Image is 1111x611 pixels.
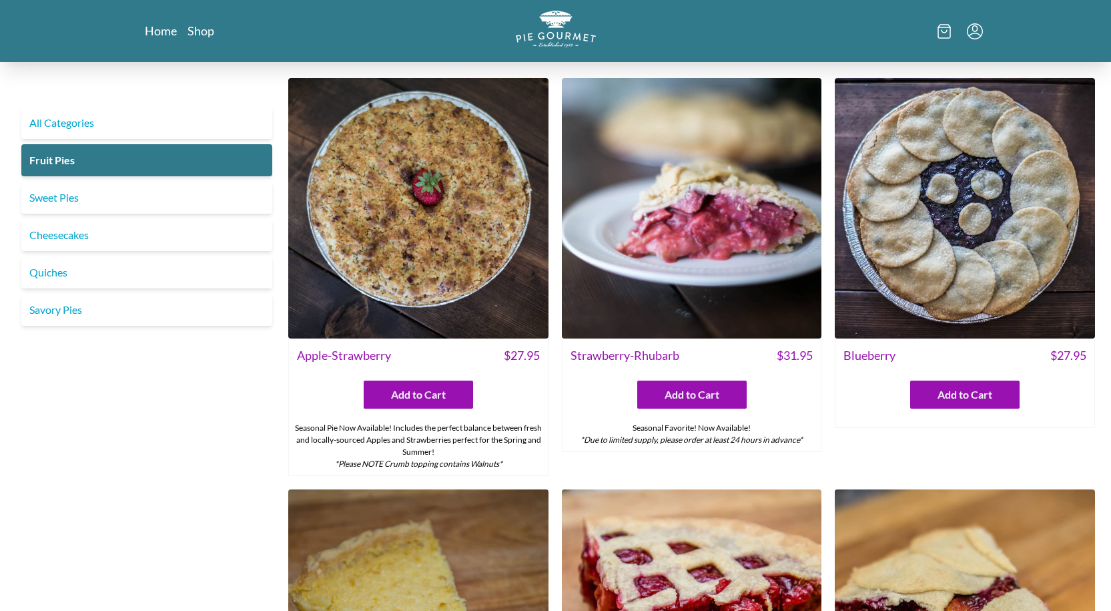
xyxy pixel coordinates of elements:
[188,23,214,39] a: Shop
[1050,347,1086,365] span: $ 27.95
[21,256,272,288] a: Quiches
[335,459,502,469] em: *Please NOTE Crumb topping contains Walnuts*
[665,387,719,403] span: Add to Cart
[516,11,596,47] img: logo
[910,381,1020,409] button: Add to Cart
[145,23,177,39] a: Home
[938,387,992,403] span: Add to Cart
[571,347,679,365] span: Strawberry-Rhubarb
[777,347,813,365] span: $ 31.95
[364,381,473,409] button: Add to Cart
[288,78,548,339] img: Apple-Strawberry
[835,78,1095,339] img: Blueberry
[562,78,822,339] img: Strawberry-Rhubarb
[504,347,540,365] span: $ 27.95
[637,381,747,409] button: Add to Cart
[21,182,272,214] a: Sweet Pies
[581,435,803,445] em: *Due to limited supply, please order at least 24 hours in advance*
[516,11,596,51] a: Logo
[21,219,272,251] a: Cheesecakes
[289,417,548,475] div: Seasonal Pie Now Available! Includes the perfect balance between fresh and locally-sourced Apples...
[843,347,895,365] span: Blueberry
[563,417,821,451] div: Seasonal Favorite! Now Available!
[391,387,446,403] span: Add to Cart
[21,144,272,176] a: Fruit Pies
[21,107,272,139] a: All Categories
[967,23,983,39] button: Menu
[297,347,391,365] span: Apple-Strawberry
[21,294,272,326] a: Savory Pies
